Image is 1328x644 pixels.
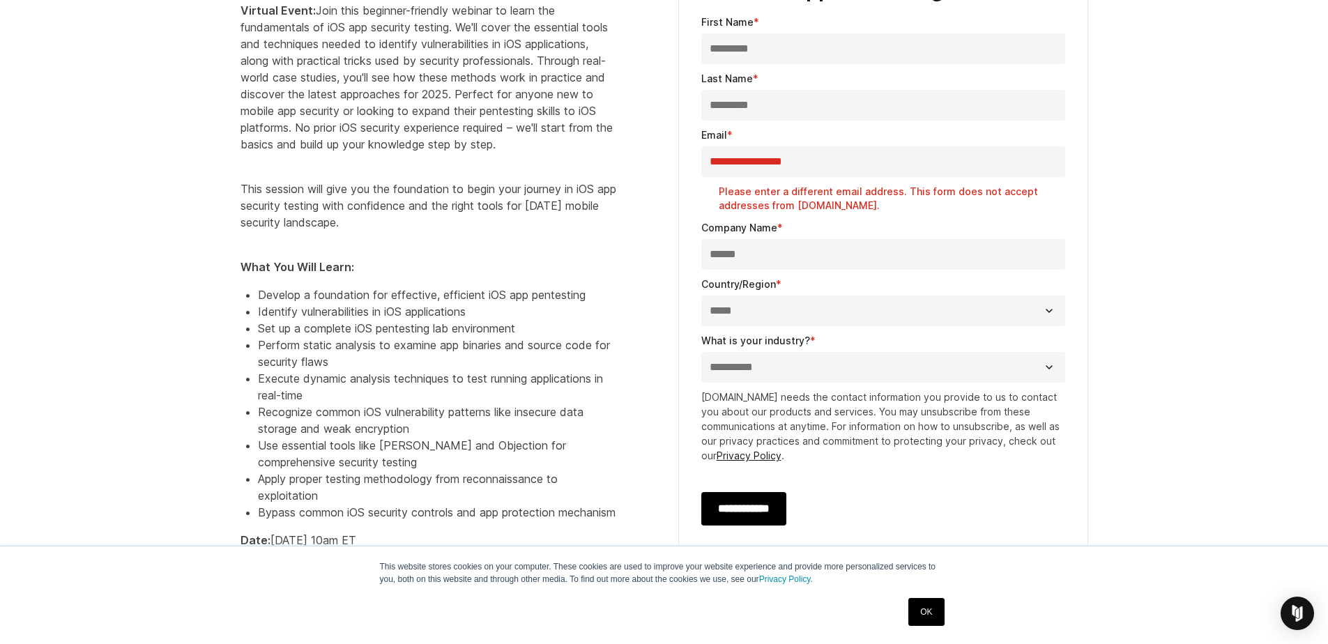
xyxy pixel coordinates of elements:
[701,72,753,84] span: Last Name
[258,303,617,320] li: Identify vulnerabilities in iOS applications
[241,532,617,549] p: [DATE] 10am ET
[258,370,617,404] li: Execute dynamic analysis techniques to test running applications in real-time
[701,390,1065,463] p: [DOMAIN_NAME] needs the contact information you provide to us to contact you about our products a...
[241,3,316,17] strong: Virtual Event:
[701,222,777,233] span: Company Name
[258,437,617,470] li: Use essential tools like [PERSON_NAME] and Objection for comprehensive security testing
[241,533,270,547] strong: Date:
[717,450,781,461] a: Privacy Policy
[719,185,1065,213] label: Please enter a different email address. This form does not accept addresses from [DOMAIN_NAME].
[759,574,813,584] a: Privacy Policy.
[908,598,944,626] a: OK
[1281,597,1314,630] div: Open Intercom Messenger
[701,129,727,141] span: Email
[380,560,949,585] p: This website stores cookies on your computer. These cookies are used to improve your website expe...
[258,504,617,521] li: Bypass common iOS security controls and app protection mechanism
[701,278,776,290] span: Country/Region
[241,182,616,229] span: This session will give you the foundation to begin your journey in iOS app security testing with ...
[701,16,754,28] span: First Name
[701,335,810,346] span: What is your industry?
[258,337,617,370] li: Perform static analysis to examine app binaries and source code for security flaws
[258,404,617,437] li: Recognize common iOS vulnerability patterns like insecure data storage and weak encryption
[241,260,354,274] strong: What You Will Learn:
[258,470,617,504] li: Apply proper testing methodology from reconnaissance to exploitation
[241,3,613,151] span: Join this beginner-friendly webinar to learn the fundamentals of iOS app security testing. We'll ...
[258,286,617,303] li: Develop a foundation for effective, efficient iOS app pentesting
[258,320,617,337] li: Set up a complete iOS pentesting lab environment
